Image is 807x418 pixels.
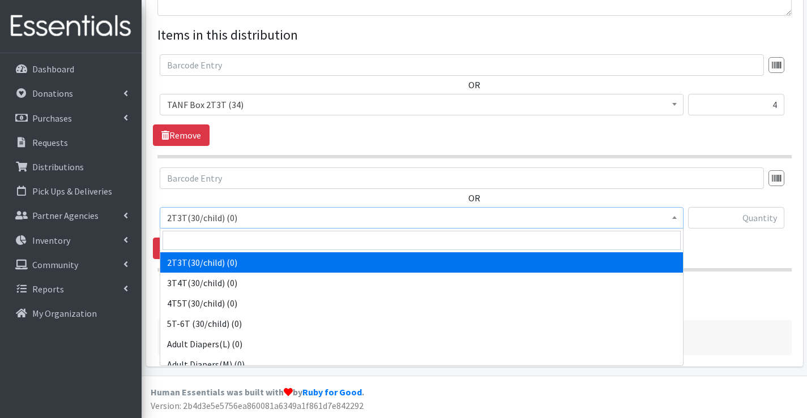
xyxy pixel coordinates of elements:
p: Purchases [32,113,72,124]
span: 2T3T(30/child) (0) [167,210,676,226]
input: Barcode Entry [160,167,764,189]
a: Ruby for Good [302,386,362,398]
span: 2T3T(30/child) (0) [160,207,684,229]
input: Quantity [688,207,784,229]
a: Remove [153,124,210,146]
p: Partner Agencies [32,210,99,221]
label: OR [468,191,480,205]
a: Remove [153,238,210,259]
input: Barcode Entry [160,54,764,76]
span: Version: 2b4d3e5e5756ea860081a6349a1f861d7e842292 [151,400,364,411]
li: 3T4T(30/child) (0) [160,273,683,293]
a: Community [5,253,137,276]
a: Purchases [5,107,137,130]
span: TANF Box 2T3T (34) [167,97,676,113]
a: Distributions [5,156,137,178]
img: HumanEssentials [5,7,137,45]
p: Inventory [32,235,70,246]
span: TANF Box 2T3T (34) [160,94,684,115]
p: Pick Ups & Deliveries [32,186,112,197]
li: 5T-6T (30/child) (0) [160,313,683,334]
p: Community [32,259,78,270]
li: 2T3T(30/child) (0) [160,252,683,273]
a: My Organization [5,302,137,325]
li: Adult Diapers(L) (0) [160,334,683,354]
li: Adult Diapers(M) (0) [160,354,683,374]
a: Pick Ups & Deliveries [5,180,137,202]
legend: Items in this distribution [157,25,792,45]
a: Requests [5,131,137,154]
p: My Organization [32,308,97,319]
strong: Human Essentials was built with by . [151,386,364,398]
p: Reports [32,283,64,295]
input: Quantity [688,94,784,115]
p: Distributions [32,161,84,173]
p: Requests [32,137,68,148]
a: Partner Agencies [5,204,137,227]
a: Reports [5,278,137,300]
p: Dashboard [32,63,74,75]
p: Donations [32,88,73,99]
a: Inventory [5,229,137,252]
li: 4T5T(30/child) (0) [160,293,683,313]
label: OR [468,78,480,92]
a: Dashboard [5,58,137,80]
a: Donations [5,82,137,105]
